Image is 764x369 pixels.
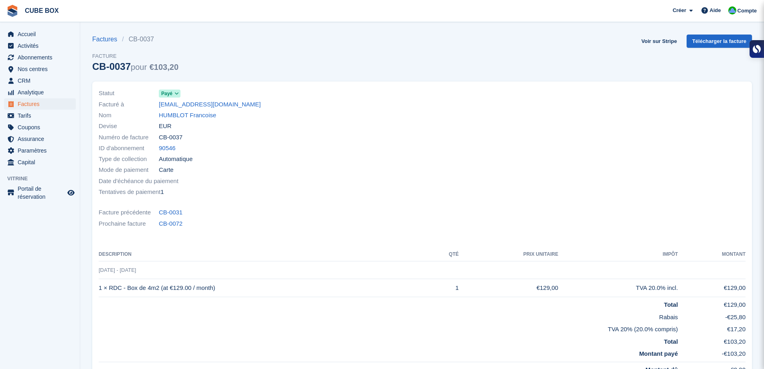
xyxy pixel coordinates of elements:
[99,208,159,217] span: Facture précédente
[678,279,746,297] td: €129,00
[99,165,159,175] span: Mode de paiement
[709,6,721,14] span: Aide
[18,63,66,75] span: Nos centres
[99,177,178,186] span: Date d'échéance du paiement
[99,133,159,142] span: Numéro de facture
[159,111,216,120] a: HUMBLOT Francoise
[678,334,746,347] td: €103,20
[687,35,752,48] a: Télécharger la facture
[664,301,678,308] strong: Total
[678,310,746,322] td: -€25,80
[92,52,178,60] span: Facture
[161,90,172,97] span: Payé
[99,144,159,153] span: ID d'abonnement
[99,310,678,322] td: Rabais
[22,4,62,17] a: CUBE BOX
[4,122,76,133] a: menu
[150,63,178,71] span: €103,20
[4,40,76,51] a: menu
[99,248,431,261] th: Description
[558,248,678,261] th: Impôt
[159,165,174,175] span: Carte
[4,63,76,75] a: menu
[431,279,459,297] td: 1
[678,248,746,261] th: Montant
[92,35,178,44] nav: breadcrumbs
[459,248,558,261] th: Prix unitaire
[4,52,76,63] a: menu
[160,188,164,197] span: 1
[159,100,261,109] a: [EMAIL_ADDRESS][DOMAIN_NAME]
[18,87,66,98] span: Analytique
[664,338,678,345] strong: Total
[159,89,180,98] a: Payé
[673,6,686,14] span: Créer
[159,144,176,153] a: 90546
[99,188,160,197] span: Tentatives de paiement
[131,63,147,71] span: pour
[4,133,76,145] a: menu
[159,122,172,131] span: EUR
[4,157,76,168] a: menu
[18,157,66,168] span: Capital
[4,87,76,98] a: menu
[431,248,459,261] th: Qté
[99,89,159,98] span: Statut
[159,219,182,228] a: CB-0072
[678,322,746,334] td: €17,20
[4,75,76,86] a: menu
[678,297,746,310] td: €129,00
[18,98,66,110] span: Factures
[99,322,678,334] td: TVA 20% (20.0% compris)
[18,75,66,86] span: CRM
[99,100,159,109] span: Facturé à
[99,219,159,228] span: Prochaine facture
[18,52,66,63] span: Abonnements
[159,208,182,217] a: CB-0031
[159,155,193,164] span: Automatique
[459,279,558,297] td: €129,00
[18,122,66,133] span: Coupons
[99,279,431,297] td: 1 × RDC - Box de 4m2 (at €129.00 / month)
[66,188,76,198] a: Boutique d'aperçu
[728,6,736,14] img: Cube Box
[4,29,76,40] a: menu
[4,110,76,121] a: menu
[4,145,76,156] a: menu
[7,175,80,183] span: Vitrine
[6,5,18,17] img: stora-icon-8386f47178a22dfd0bd8f6a31ec36ba5ce8667c1dd55bd0f319d3a0aa187defe.svg
[678,346,746,362] td: -€103,20
[92,61,178,72] div: CB-0037
[738,7,757,15] span: Compte
[99,111,159,120] span: Nom
[18,133,66,145] span: Assurance
[18,40,66,51] span: Activités
[92,35,122,44] a: Factures
[639,350,678,357] strong: Montant payé
[99,155,159,164] span: Type de collection
[4,98,76,110] a: menu
[4,185,76,201] a: menu
[558,283,678,293] div: TVA 20.0% incl.
[18,110,66,121] span: Tarifs
[159,133,182,142] span: CB-0037
[99,122,159,131] span: Devise
[638,35,680,48] a: Voir sur Stripe
[18,185,66,201] span: Portail de réservation
[99,267,136,273] span: [DATE] - [DATE]
[18,29,66,40] span: Accueil
[18,145,66,156] span: Paramètres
